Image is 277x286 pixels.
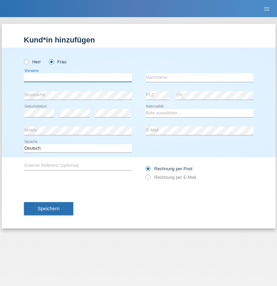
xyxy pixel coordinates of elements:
button: Speichern [24,202,73,215]
label: Herr [24,59,41,64]
span: Speichern [38,206,60,211]
input: Rechnung per E-Mail [146,175,150,183]
label: Frau [49,59,66,64]
label: Rechnung per E-Mail [146,175,196,180]
input: Herr [24,59,28,64]
input: Frau [49,59,53,64]
input: Rechnung per Post [146,166,150,175]
h1: Kund*in hinzufügen [24,36,253,44]
a: menu [260,7,274,11]
label: Rechnung per Post [146,166,192,171]
i: menu [263,5,270,12]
